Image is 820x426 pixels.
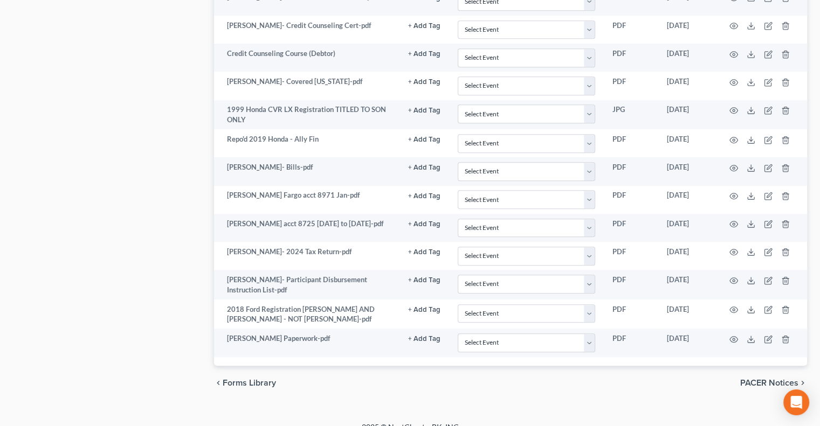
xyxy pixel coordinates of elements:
span: Forms Library [223,379,276,387]
a: + Add Tag [408,20,440,31]
td: PDF [604,242,658,270]
button: + Add Tag [408,107,440,114]
button: chevron_left Forms Library [214,379,276,387]
button: + Add Tag [408,336,440,343]
td: [DATE] [658,270,716,299]
td: 2018 Ford Registration [PERSON_NAME] AND [PERSON_NAME] - NOT [PERSON_NAME]-pdf [214,299,399,329]
a: + Add Tag [408,162,440,172]
td: PDF [604,129,658,157]
button: + Add Tag [408,164,440,171]
td: Credit Counseling Course (Debtor) [214,44,399,72]
td: [DATE] [658,129,716,157]
td: [PERSON_NAME] acct 8725 [DATE] to [DATE]-pdf [214,214,399,242]
td: [DATE] [658,100,716,130]
td: PDF [604,329,658,357]
td: [PERSON_NAME]- 2024 Tax Return-pdf [214,242,399,270]
td: [DATE] [658,214,716,242]
div: Open Intercom Messenger [783,389,809,415]
td: PDF [604,270,658,299]
td: PDF [604,157,658,185]
td: [PERSON_NAME] Fargo acct 8971 Jan-pdf [214,186,399,214]
td: [PERSON_NAME]- Participant Disbursement Instruction List-pdf [214,270,399,299]
td: 1999 Honda CVR LX Registration TITLED TO SON ONLY [214,100,399,130]
a: + Add Tag [408,104,440,115]
a: + Add Tag [408,190,440,200]
button: + Add Tag [408,221,440,228]
td: [PERSON_NAME]- Bills-pdf [214,157,399,185]
td: PDF [604,16,658,44]
td: JPG [604,100,658,130]
span: PACER Notices [740,379,798,387]
td: Repo'd 2019 Honda - Ally Fin [214,129,399,157]
i: chevron_right [798,379,807,387]
button: + Add Tag [408,249,440,256]
td: [PERSON_NAME] Paperwork-pdf [214,329,399,357]
td: PDF [604,72,658,100]
td: PDF [604,299,658,329]
td: [DATE] [658,44,716,72]
td: PDF [604,214,658,242]
td: [DATE] [658,186,716,214]
td: PDF [604,186,658,214]
button: + Add Tag [408,193,440,200]
button: + Add Tag [408,277,440,284]
i: chevron_left [214,379,223,387]
a: + Add Tag [408,48,440,59]
a: + Add Tag [408,134,440,144]
td: PDF [604,44,658,72]
button: PACER Notices chevron_right [740,379,807,387]
td: [DATE] [658,16,716,44]
button: + Add Tag [408,79,440,86]
a: + Add Tag [408,333,440,344]
a: + Add Tag [408,76,440,87]
button: + Add Tag [408,51,440,58]
td: [DATE] [658,329,716,357]
td: [PERSON_NAME]- Credit Counseling Cert-pdf [214,16,399,44]
td: [PERSON_NAME]- Covered [US_STATE]-pdf [214,72,399,100]
td: [DATE] [658,242,716,270]
button: + Add Tag [408,306,440,313]
button: + Add Tag [408,136,440,143]
a: + Add Tag [408,304,440,315]
td: [DATE] [658,157,716,185]
td: [DATE] [658,72,716,100]
a: + Add Tag [408,247,440,257]
td: [DATE] [658,299,716,329]
a: + Add Tag [408,275,440,285]
button: + Add Tag [408,23,440,30]
a: + Add Tag [408,219,440,229]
